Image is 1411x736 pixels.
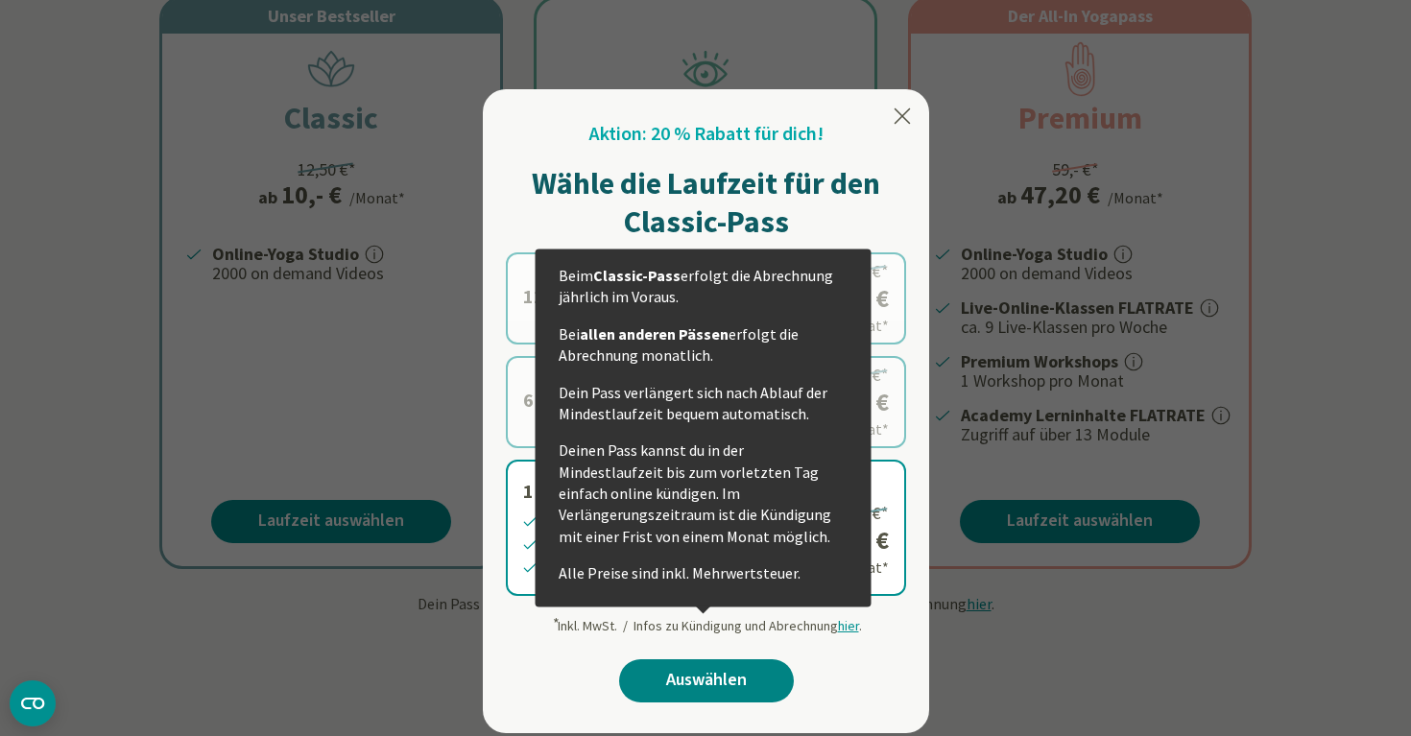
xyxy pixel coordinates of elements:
p: Deinen Pass kannst du in der Mindestlaufzeit bis zum vorletzten Tag einfach online kündigen. Im V... [559,439,849,547]
h2: Aktion: 20 % Rabatt für dich! [589,120,824,149]
a: Auswählen [619,659,794,702]
span: hier [838,617,859,634]
p: Alle Preise sind inkl. Mehrwertsteuer. [559,562,849,583]
p: Dein Pass verlängert sich nach Ablauf der Mindestlaufzeit bequem automatisch. [559,381,849,424]
strong: Classic-Pass [593,265,681,284]
p: Beim erfolgt die Abrechnung jährlich im Voraus. [559,264,849,307]
p: Bei erfolgt die Abrechnung monatlich. [559,322,849,366]
strong: allen anderen Pässen [580,323,729,343]
div: Inkl. MwSt. / Infos zu Kündigung und Abrechnung . [551,607,862,636]
button: CMP-Widget öffnen [10,680,56,726]
h1: Wähle die Laufzeit für den Classic-Pass [506,164,906,241]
